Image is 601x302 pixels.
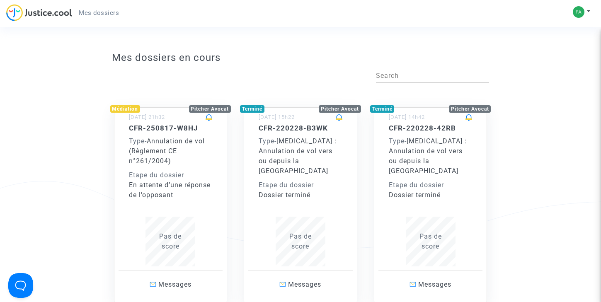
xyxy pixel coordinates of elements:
h5: CFR-250817-W8HJ [129,124,213,132]
span: - [259,137,276,145]
iframe: Help Scout Beacon - Open [8,273,33,298]
div: Dossier terminé [389,190,473,200]
span: [MEDICAL_DATA] : Annulation de vol vers ou depuis la [GEOGRAPHIC_DATA] [389,137,467,175]
img: jc-logo.svg [6,4,72,21]
div: Etape du dossier [129,170,213,180]
span: Type [259,137,274,145]
span: Annulation de vol (Règlement CE n°261/2004) [129,137,205,165]
span: Messages [158,280,191,288]
span: - [389,137,407,145]
span: Messages [288,280,321,288]
a: Messages [378,271,483,298]
a: Messages [248,271,353,298]
img: 20c3d09ba7dc147ea7c36425ec287d2b [573,6,584,18]
div: Pitcher Avocat [189,105,231,113]
div: Terminé [370,105,395,113]
small: [DATE] 15h22 [259,114,295,120]
span: Type [129,137,145,145]
span: Pas de score [159,232,182,250]
div: Dossier terminé [259,190,342,200]
div: Etape du dossier [259,180,342,190]
div: Etape du dossier [389,180,473,190]
a: Mes dossiers [72,7,126,19]
div: En attente d’une réponse de l’opposant [129,180,213,200]
h5: CFR-220228-B3WK [259,124,342,132]
span: Pas de score [419,232,442,250]
span: - [129,137,147,145]
div: Pitcher Avocat [319,105,361,113]
span: Type [389,137,405,145]
div: Médiation [110,105,141,113]
span: [MEDICAL_DATA] : Annulation de vol vers ou depuis la [GEOGRAPHIC_DATA] [259,137,337,175]
h5: CFR-220228-42RB [389,124,473,132]
div: Pitcher Avocat [449,105,491,113]
div: Terminé [240,105,264,113]
span: Pas de score [289,232,312,250]
span: Messages [418,280,451,288]
h3: Mes dossiers en cours [112,52,490,64]
small: [DATE] 14h42 [389,114,425,120]
small: [DATE] 21h32 [129,114,165,120]
a: Messages [119,271,223,298]
span: Mes dossiers [79,9,119,17]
